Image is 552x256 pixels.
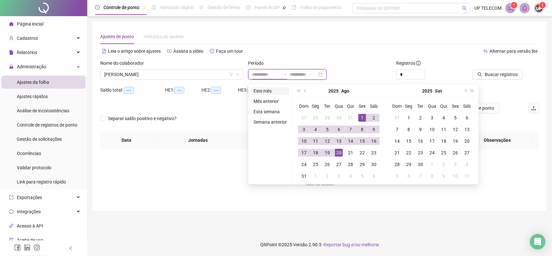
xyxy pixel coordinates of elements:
span: --:-- [124,87,134,94]
th: Dom [391,100,403,112]
td: 2025-09-25 [438,147,449,159]
th: Qui [438,100,449,112]
div: 9 [370,126,378,133]
span: Ajustes rápidos [17,94,48,99]
td: 2025-09-06 [368,170,380,182]
td: 2025-08-26 [321,159,333,170]
div: 4 [347,172,354,180]
div: 2 [417,114,424,122]
div: 5 [323,126,331,133]
div: 26 [451,149,459,157]
button: month panel [435,84,442,97]
th: Ter [321,100,333,112]
div: 21 [347,149,354,157]
span: pushpin [282,6,286,10]
div: 20 [463,137,471,145]
span: --:-- [211,87,221,94]
label: Nome do colaborador [100,60,148,67]
span: Alternar para versão lite [490,49,537,54]
td: 2025-08-05 [321,124,333,135]
span: Observações [467,137,528,144]
td: 2025-09-21 [391,147,403,159]
span: Gestão de solicitações [17,137,62,142]
td: 2025-09-04 [345,170,356,182]
td: 2025-08-23 [368,147,380,159]
span: Página inicial [17,21,43,27]
span: book [292,5,297,10]
div: 6 [370,172,378,180]
span: Reportar bug e/ou melhoria [324,242,379,247]
span: Validar protocolo [17,165,51,170]
div: 3 [335,172,343,180]
td: 2025-08-14 [345,135,356,147]
div: 28 [312,114,319,122]
span: Folha de pagamento [300,5,342,10]
td: 2025-08-13 [333,135,345,147]
div: 29 [358,161,366,168]
span: file-text [102,49,106,53]
td: 2025-08-02 [368,112,380,124]
td: 2025-09-06 [461,112,473,124]
td: 2025-10-06 [403,170,415,182]
div: 8 [428,172,436,180]
span: file [9,50,14,55]
div: 19 [451,137,459,145]
th: Observações [461,131,533,149]
div: 3 [451,161,459,168]
div: 28 [347,161,354,168]
label: Período [248,60,268,67]
td: 2025-09-09 [415,124,426,135]
div: 29 [323,114,331,122]
div: 2 [370,114,378,122]
div: 18 [440,137,448,145]
td: 2025-09-17 [426,135,438,147]
div: 14 [393,137,401,145]
div: 11 [440,126,448,133]
div: 20 [335,149,343,157]
sup: 1 [511,2,517,8]
button: super-prev-year [295,84,302,97]
div: 24 [300,161,308,168]
td: 2025-07-29 [321,112,333,124]
td: 2025-08-18 [310,147,321,159]
td: 2025-08-17 [298,147,310,159]
span: Ajustes de ponto [100,34,134,39]
th: Sex [449,100,461,112]
td: 2025-07-28 [310,112,321,124]
span: info-circle [416,61,421,65]
span: swap-right [282,72,287,77]
div: 22 [405,149,413,157]
td: 2025-07-27 [298,112,310,124]
span: Versão [293,242,308,247]
div: 30 [417,161,424,168]
td: 2025-08-09 [368,124,380,135]
div: 7 [393,126,401,133]
span: Ajustes da folha [17,80,49,85]
div: 31 [393,114,401,122]
span: down [236,72,240,76]
div: 30 [335,114,343,122]
div: HE 3: [238,86,275,94]
div: 1 [312,172,319,180]
td: 2025-08-22 [356,147,368,159]
span: Controle de ponto [103,5,139,10]
div: 16 [417,137,424,145]
span: instagram [34,244,40,251]
span: 1 [513,3,515,7]
span: dashboard [246,5,251,10]
div: 31 [347,114,354,122]
div: 16 [370,137,378,145]
td: 2025-09-11 [438,124,449,135]
span: Exportações [17,195,42,200]
td: 2025-07-31 [345,112,356,124]
div: 18 [312,149,319,157]
span: UP TELECOM [474,5,502,12]
span: linkedin [24,244,30,251]
td: 2025-08-19 [321,147,333,159]
td: 2025-09-02 [321,170,333,182]
td: 2025-09-08 [403,124,415,135]
div: 2 [323,172,331,180]
th: Sex [356,100,368,112]
td: 2025-09-10 [426,124,438,135]
div: 23 [370,149,378,157]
